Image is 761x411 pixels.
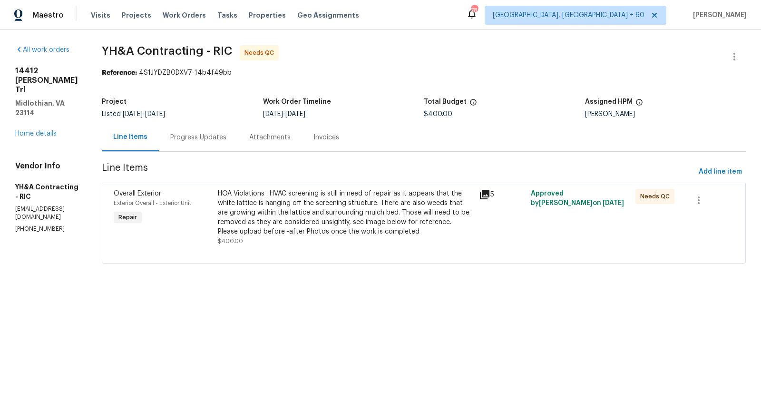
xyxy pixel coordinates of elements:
div: 5 [479,189,526,200]
span: The total cost of line items that have been proposed by Opendoor. This sum includes line items th... [469,98,477,111]
span: - [263,111,305,117]
span: YH&A Contracting - RIC [102,45,232,57]
button: Add line item [695,163,746,181]
h2: 14412 [PERSON_NAME] Trl [15,66,79,95]
div: Line Items [113,132,147,142]
span: Needs QC [640,192,673,201]
span: Maestro [32,10,64,20]
span: - [123,111,165,117]
span: Work Orders [163,10,206,20]
h5: Work Order Timeline [263,98,331,105]
span: [GEOGRAPHIC_DATA], [GEOGRAPHIC_DATA] + 60 [493,10,644,20]
span: Listed [102,111,165,117]
span: [DATE] [123,111,143,117]
a: All work orders [15,47,69,53]
span: Needs QC [244,48,278,58]
h5: Project [102,98,127,105]
a: Home details [15,130,57,137]
span: Visits [91,10,110,20]
b: Reference: [102,69,137,76]
h4: Vendor Info [15,161,79,171]
div: Invoices [313,133,339,142]
span: Projects [122,10,151,20]
span: Tasks [217,12,237,19]
span: Geo Assignments [297,10,359,20]
h5: Midlothian, VA 23114 [15,98,79,117]
div: Progress Updates [170,133,226,142]
p: [EMAIL_ADDRESS][DOMAIN_NAME] [15,205,79,221]
div: [PERSON_NAME] [585,111,746,117]
h5: Total Budget [424,98,467,105]
span: Line Items [102,163,695,181]
span: Exterior Overall - Exterior Unit [114,200,191,206]
span: The hpm assigned to this work order. [635,98,643,111]
div: 789 [471,6,478,15]
span: Add line item [699,166,742,178]
span: [DATE] [285,111,305,117]
span: $400.00 [424,111,452,117]
div: 4S1JYDZB0DXV7-14b4f49bb [102,68,746,78]
h5: Assigned HPM [585,98,633,105]
p: [PHONE_NUMBER] [15,225,79,233]
span: [PERSON_NAME] [689,10,747,20]
span: [DATE] [603,200,624,206]
span: Approved by [PERSON_NAME] on [531,190,624,206]
span: [DATE] [145,111,165,117]
h5: YH&A Contracting - RIC [15,182,79,201]
span: Overall Exterior [114,190,161,197]
span: Properties [249,10,286,20]
span: [DATE] [263,111,283,117]
span: Repair [115,213,141,222]
span: $400.00 [218,238,243,244]
div: HOA Violations : HVAC screening is still in need of repair as it appears that the white lattice i... [218,189,473,236]
div: Attachments [249,133,291,142]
